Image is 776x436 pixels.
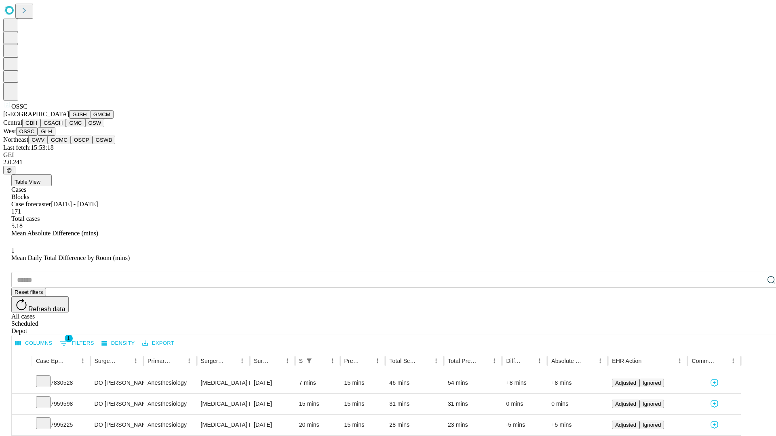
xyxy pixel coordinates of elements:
span: Northeast [3,136,28,143]
div: Comments [692,358,715,364]
button: Menu [489,355,500,367]
button: Menu [130,355,141,367]
div: [DATE] [254,373,291,393]
button: GMCM [90,110,114,119]
span: Case forecaster [11,201,51,208]
button: Ignored [639,400,664,408]
div: 15 mins [299,394,336,414]
div: EHR Action [612,358,641,364]
button: Ignored [639,379,664,387]
button: Sort [361,355,372,367]
button: Menu [727,355,739,367]
div: 7830528 [36,373,86,393]
button: Select columns [13,337,55,350]
div: 0 mins [551,394,604,414]
button: Expand [16,418,28,432]
div: 28 mins [389,415,440,435]
div: 23 mins [448,415,498,435]
button: Ignored [639,421,664,429]
span: West [3,128,16,134]
button: Adjusted [612,400,639,408]
button: Sort [225,355,236,367]
button: Sort [419,355,430,367]
div: 46 mins [389,373,440,393]
span: 5.18 [11,222,23,229]
button: Menu [282,355,293,367]
button: Refresh data [11,296,69,312]
div: Surgeon Name [95,358,118,364]
div: 31 mins [448,394,498,414]
span: Ignored [643,380,661,386]
span: Ignored [643,422,661,428]
button: Menu [430,355,442,367]
button: Reset filters [11,288,46,296]
div: Primary Service [148,358,171,364]
div: 2.0.241 [3,159,773,166]
button: Sort [477,355,489,367]
span: 1 [11,247,15,254]
button: Menu [327,355,338,367]
button: Sort [583,355,595,367]
button: Sort [642,355,654,367]
div: Total Scheduled Duration [389,358,418,364]
span: Last fetch: 15:53:18 [3,144,54,151]
div: +8 mins [506,373,543,393]
div: Difference [506,358,522,364]
div: 15 mins [344,415,382,435]
button: Sort [66,355,77,367]
div: Anesthesiology [148,394,192,414]
div: 7995225 [36,415,86,435]
button: Adjusted [612,379,639,387]
div: 7959598 [36,394,86,414]
button: Show filters [58,337,96,350]
button: Menu [77,355,89,367]
button: GLH [38,127,55,136]
div: DO [PERSON_NAME] [PERSON_NAME] Do [95,394,139,414]
span: [GEOGRAPHIC_DATA] [3,111,69,117]
span: @ [6,167,12,173]
button: Sort [523,355,534,367]
span: 171 [11,208,21,215]
button: Density [99,337,137,350]
div: +8 mins [551,373,604,393]
button: Sort [316,355,327,367]
button: Show filters [304,355,315,367]
span: Central [3,119,22,126]
button: Sort [172,355,183,367]
button: Menu [183,355,195,367]
span: [DATE] - [DATE] [51,201,98,208]
div: [MEDICAL_DATA] INSERTION TUBE [MEDICAL_DATA] [201,415,246,435]
div: GEI [3,151,773,159]
span: Adjusted [615,422,636,428]
div: Scheduled In Room Duration [299,358,303,364]
div: -5 mins [506,415,543,435]
button: GWV [28,136,48,144]
button: OSSC [16,127,38,136]
button: Adjusted [612,421,639,429]
div: 1 active filter [304,355,315,367]
button: Menu [595,355,606,367]
button: Table View [11,174,52,186]
div: Surgery Name [201,358,224,364]
button: Expand [16,397,28,411]
div: DO [PERSON_NAME] [PERSON_NAME] Do [95,415,139,435]
div: [DATE] [254,415,291,435]
button: Sort [270,355,282,367]
button: OSW [85,119,105,127]
button: GMC [66,119,85,127]
button: OSCP [71,136,93,144]
div: Case Epic Id [36,358,65,364]
div: Surgery Date [254,358,270,364]
span: Refresh data [28,306,65,312]
span: Ignored [643,401,661,407]
button: Menu [534,355,545,367]
button: GCMC [48,136,71,144]
div: Absolute Difference [551,358,582,364]
button: GSWB [93,136,116,144]
span: Adjusted [615,380,636,386]
div: Anesthesiology [148,373,192,393]
div: [DATE] [254,394,291,414]
button: Menu [236,355,248,367]
button: Menu [372,355,383,367]
button: Expand [16,376,28,390]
